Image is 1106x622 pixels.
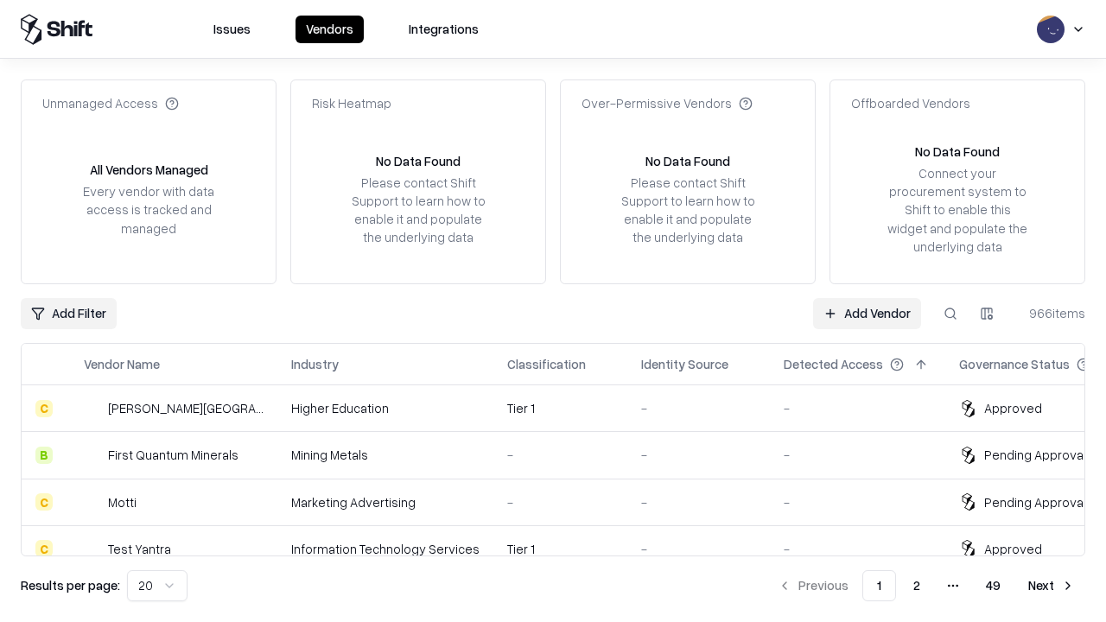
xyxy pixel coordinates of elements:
[886,164,1029,256] div: Connect your procurement system to Shift to enable this widget and populate the underlying data
[398,16,489,43] button: Integrations
[959,355,1070,373] div: Governance Status
[507,540,613,558] div: Tier 1
[915,143,1000,161] div: No Data Found
[641,399,756,417] div: -
[899,570,934,601] button: 2
[84,355,160,373] div: Vendor Name
[784,355,883,373] div: Detected Access
[507,355,586,373] div: Classification
[77,182,220,237] div: Every vendor with data access is tracked and managed
[984,399,1042,417] div: Approved
[1016,304,1085,322] div: 966 items
[507,493,613,511] div: -
[984,446,1086,464] div: Pending Approval
[296,16,364,43] button: Vendors
[984,493,1086,511] div: Pending Approval
[616,174,760,247] div: Please contact Shift Support to learn how to enable it and populate the underlying data
[35,447,53,464] div: B
[84,447,101,464] img: First Quantum Minerals
[784,540,931,558] div: -
[84,493,101,511] img: Motti
[851,94,970,112] div: Offboarded Vendors
[767,570,1085,601] nav: pagination
[641,493,756,511] div: -
[984,540,1042,558] div: Approved
[507,446,613,464] div: -
[582,94,753,112] div: Over-Permissive Vendors
[1018,570,1085,601] button: Next
[291,493,480,511] div: Marketing Advertising
[90,161,208,179] div: All Vendors Managed
[645,152,730,170] div: No Data Found
[108,540,171,558] div: Test Yantra
[784,446,931,464] div: -
[312,94,391,112] div: Risk Heatmap
[291,446,480,464] div: Mining Metals
[346,174,490,247] div: Please contact Shift Support to learn how to enable it and populate the underlying data
[507,399,613,417] div: Tier 1
[376,152,461,170] div: No Data Found
[108,493,137,511] div: Motti
[784,493,931,511] div: -
[784,399,931,417] div: -
[972,570,1014,601] button: 49
[291,355,339,373] div: Industry
[203,16,261,43] button: Issues
[291,399,480,417] div: Higher Education
[35,540,53,557] div: C
[641,355,728,373] div: Identity Source
[291,540,480,558] div: Information Technology Services
[35,400,53,417] div: C
[641,446,756,464] div: -
[84,540,101,557] img: Test Yantra
[42,94,179,112] div: Unmanaged Access
[35,493,53,511] div: C
[108,446,238,464] div: First Quantum Minerals
[641,540,756,558] div: -
[84,400,101,417] img: Reichman University
[862,570,896,601] button: 1
[21,576,120,594] p: Results per page:
[813,298,921,329] a: Add Vendor
[21,298,117,329] button: Add Filter
[108,399,264,417] div: [PERSON_NAME][GEOGRAPHIC_DATA]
